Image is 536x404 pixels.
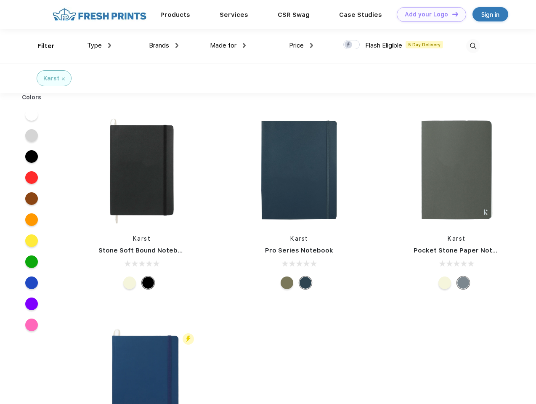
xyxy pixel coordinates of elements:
[175,43,178,48] img: dropdown.png
[50,7,149,22] img: fo%20logo%202.webp
[278,11,310,19] a: CSR Swag
[142,276,154,289] div: Black
[98,247,190,254] a: Stone Soft Bound Notebook
[414,247,513,254] a: Pocket Stone Paper Notebook
[289,42,304,49] span: Price
[299,276,312,289] div: Navy
[210,42,236,49] span: Made for
[220,11,248,19] a: Services
[108,43,111,48] img: dropdown.png
[16,93,48,102] div: Colors
[405,11,448,18] div: Add your Logo
[133,235,151,242] a: Karst
[401,114,513,226] img: func=resize&h=266
[457,276,470,289] div: Gray
[365,42,402,49] span: Flash Eligible
[406,41,443,48] span: 5 Day Delivery
[243,114,355,226] img: func=resize&h=266
[438,276,451,289] div: Beige
[281,276,293,289] div: Olive
[481,10,499,19] div: Sign in
[472,7,508,21] a: Sign in
[448,235,466,242] a: Karst
[62,77,65,80] img: filter_cancel.svg
[87,42,102,49] span: Type
[160,11,190,19] a: Products
[466,39,480,53] img: desktop_search.svg
[265,247,333,254] a: Pro Series Notebook
[43,74,59,83] div: Karst
[290,235,308,242] a: Karst
[243,43,246,48] img: dropdown.png
[183,333,194,345] img: flash_active_toggle.svg
[37,41,55,51] div: Filter
[149,42,169,49] span: Brands
[310,43,313,48] img: dropdown.png
[123,276,136,289] div: Beige
[452,12,458,16] img: DT
[86,114,198,226] img: func=resize&h=266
